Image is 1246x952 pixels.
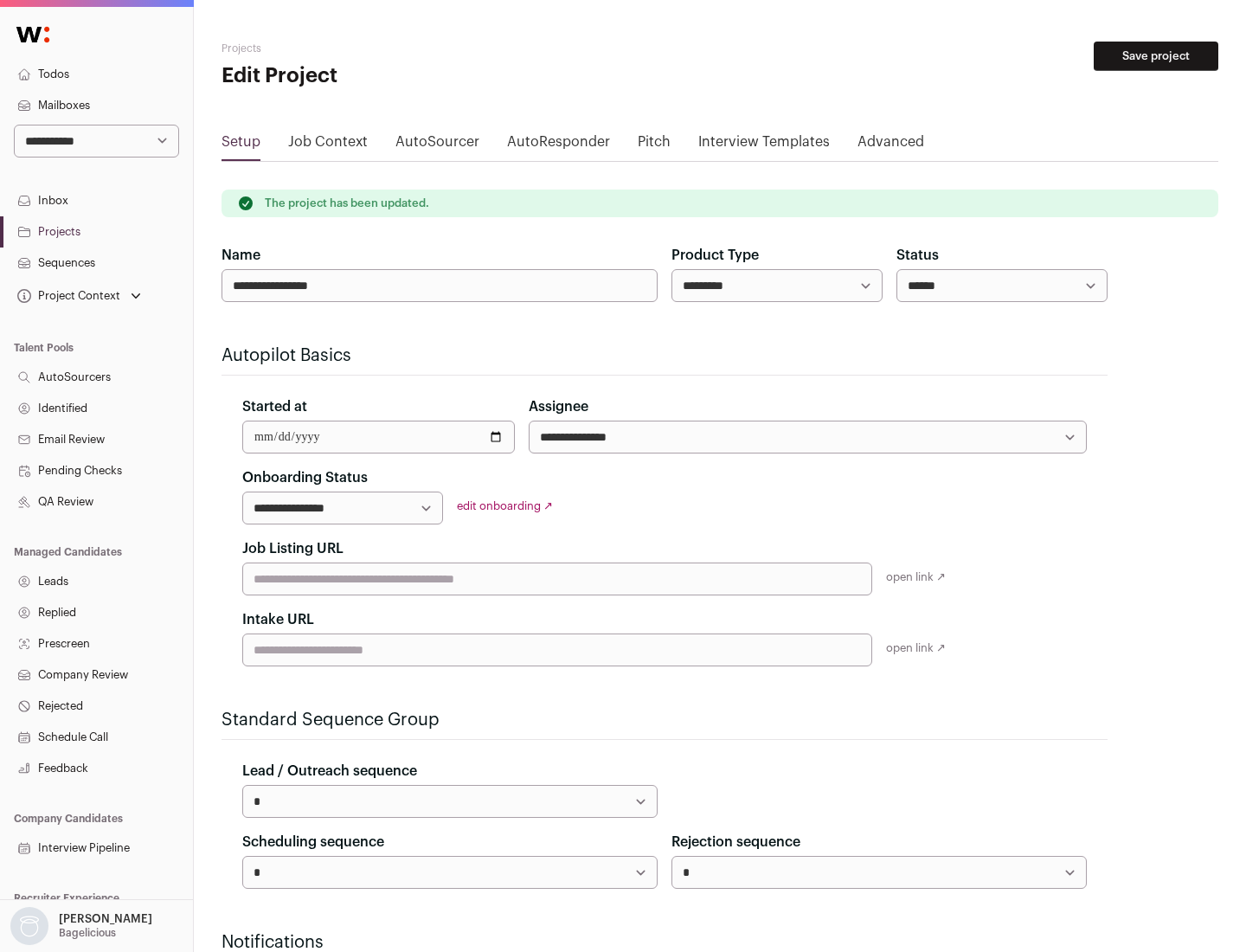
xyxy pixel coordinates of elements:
button: Open dropdown [7,907,156,945]
h2: Autopilot Basics [222,344,1108,368]
h1: Edit Project [222,62,554,90]
label: Started at [242,396,307,417]
a: Job Context [288,132,368,159]
label: Lead / Outreach sequence [242,761,417,782]
a: AutoResponder [507,132,610,159]
label: Status [896,245,939,266]
h2: Projects [222,42,554,55]
a: AutoSourcer [395,132,479,159]
button: Open dropdown [14,284,145,308]
label: Assignee [529,396,588,417]
label: Scheduling sequence [242,832,384,852]
label: Rejection sequence [671,832,800,852]
a: Interview Templates [698,132,830,159]
a: Advanced [857,132,924,159]
a: Setup [222,132,260,159]
p: The project has been updated. [265,196,429,210]
label: Onboarding Status [242,467,368,488]
button: Save project [1094,42,1218,71]
label: Name [222,245,260,266]
img: nopic.png [10,907,48,945]
label: Intake URL [242,609,314,630]
h2: Standard Sequence Group [222,708,1108,732]
div: Project Context [14,289,120,303]
img: Wellfound [7,17,59,52]
p: [PERSON_NAME] [59,912,152,926]
a: Pitch [638,132,671,159]
label: Product Type [671,245,759,266]
a: edit onboarding ↗ [457,500,553,511]
p: Bagelicious [59,926,116,940]
label: Job Listing URL [242,538,344,559]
